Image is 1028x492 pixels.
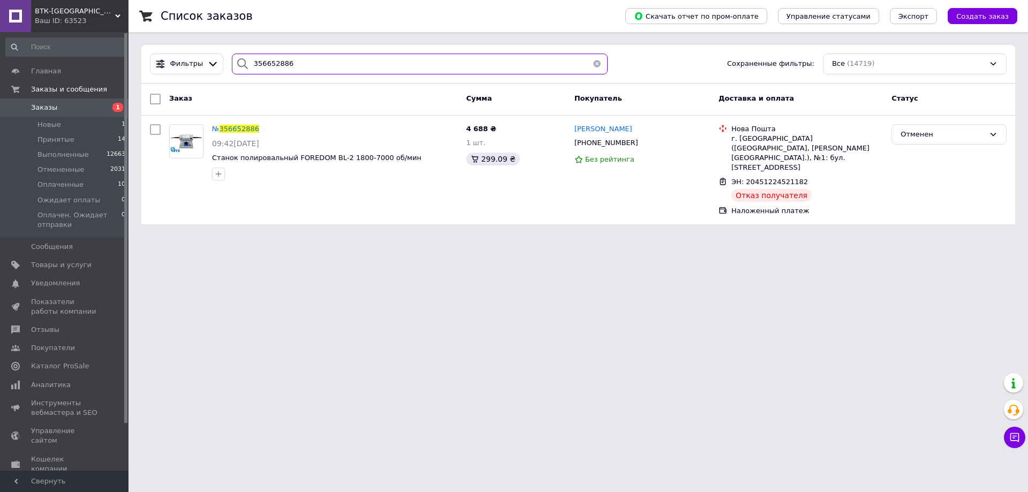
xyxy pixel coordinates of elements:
span: [PHONE_NUMBER] [575,139,638,147]
span: Заказы и сообщения [31,85,107,94]
div: Отменен [901,129,985,140]
input: Поиск [5,37,126,57]
span: Показатели работы компании [31,297,99,316]
span: 12663 [107,150,125,160]
div: Отказ получателя [731,189,812,202]
span: Создать заказ [956,12,1009,20]
div: Ваш ID: 63523 [35,16,128,26]
span: Отзывы [31,325,59,335]
span: Все [832,59,845,69]
img: Фото товару [170,130,203,153]
span: 2031 [110,165,125,175]
span: 1 [112,103,123,112]
span: Уведомления [31,278,80,288]
span: Доставка и оплата [719,94,794,102]
span: Ожидает оплаты [37,195,101,205]
span: [PERSON_NAME] [575,125,632,133]
span: Фильтры [170,59,203,69]
a: Фото товару [169,124,203,158]
span: Аналитика [31,380,71,390]
button: Очистить [586,54,608,74]
span: ЭН: 20451224521182 [731,178,808,186]
a: Станок полировальный FOREDOM BL-2 1800-7000 об/мин [212,154,421,162]
span: Оплачен. Ожидает отправки [37,210,122,230]
span: Кошелек компании [31,455,99,474]
span: № [212,125,220,133]
div: Нова Пошта [731,124,883,134]
span: 356652886 [220,125,259,133]
span: Заказы [31,103,57,112]
span: 1 шт. [466,139,486,147]
button: Скачать отчет по пром-оплате [625,8,767,24]
span: Управление сайтом [31,426,99,445]
span: 0 [122,210,125,230]
span: ВТК-ОДЕССА - все для ювелиров [35,6,115,16]
span: Новые [37,120,61,130]
span: Каталог ProSale [31,361,89,371]
span: Инструменты вебмастера и SEO [31,398,99,418]
button: Создать заказ [948,8,1017,24]
span: Покупатель [575,94,622,102]
span: 10 [118,180,125,190]
span: Заказ [169,94,192,102]
span: Экспорт [898,12,928,20]
span: 4 688 ₴ [466,125,496,133]
span: Без рейтинга [585,155,634,163]
span: Управление статусами [787,12,871,20]
div: 299.09 ₴ [466,153,520,165]
span: Статус [891,94,918,102]
span: Отмененные [37,165,84,175]
span: Выполненные [37,150,89,160]
span: Сохраненные фильтры: [727,59,814,69]
span: Товары и услуги [31,260,92,270]
button: Чат с покупателем [1004,427,1025,448]
span: Покупатели [31,343,75,353]
span: Скачать отчет по пром-оплате [634,11,759,21]
input: Поиск по номеру заказа, ФИО покупателя, номеру телефона, Email, номеру накладной [232,54,608,74]
span: Сообщения [31,242,73,252]
h1: Список заказов [161,10,253,22]
button: Управление статусами [778,8,879,24]
div: Наложенный платеж [731,206,883,216]
span: 14 [118,135,125,145]
span: Главная [31,66,61,76]
a: [PERSON_NAME] [575,124,632,134]
span: 1 [122,120,125,130]
a: Создать заказ [937,12,1017,20]
button: Экспорт [890,8,937,24]
a: №356652886 [212,125,259,133]
span: Принятые [37,135,74,145]
span: (14719) [847,59,875,67]
div: г. [GEOGRAPHIC_DATA] ([GEOGRAPHIC_DATA], [PERSON_NAME][GEOGRAPHIC_DATA].), №1: бул. [STREET_ADDRESS] [731,134,883,173]
span: 09:42[DATE] [212,139,259,148]
span: Сумма [466,94,492,102]
span: Оплаченные [37,180,84,190]
span: 0 [122,195,125,205]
